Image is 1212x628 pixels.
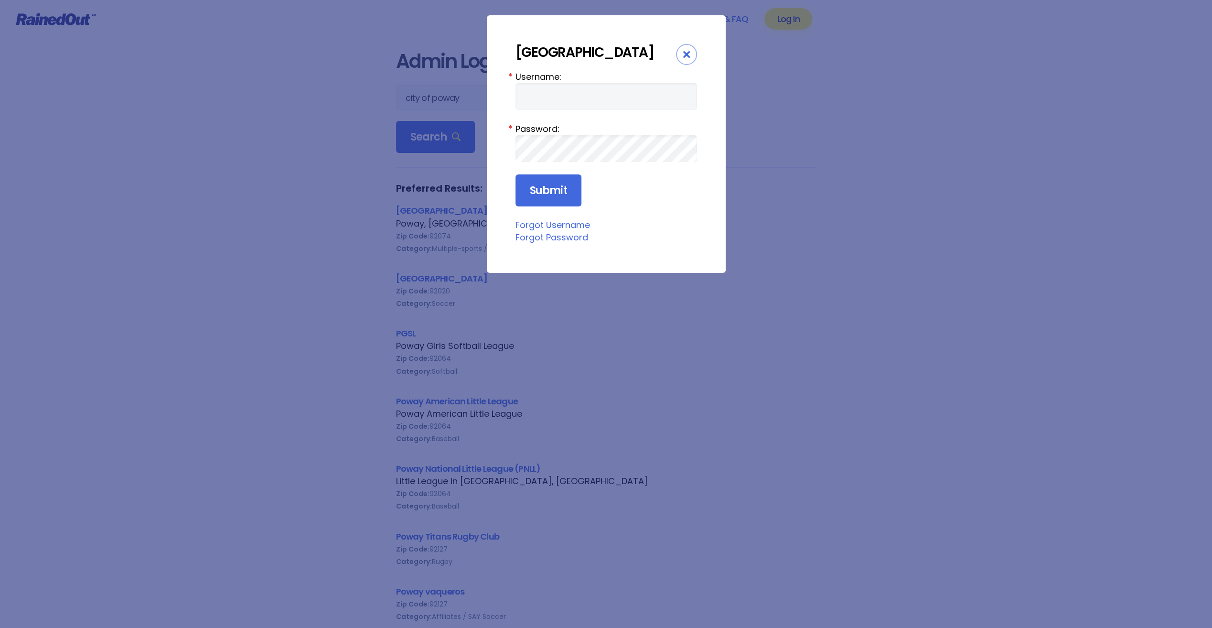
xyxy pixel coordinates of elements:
div: Close [676,44,697,65]
label: Password: [515,122,697,135]
a: Forgot Username [515,219,590,231]
label: Username: [515,70,697,83]
div: [GEOGRAPHIC_DATA] [515,44,676,61]
a: Forgot Password [515,231,588,243]
input: Submit [515,174,581,207]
